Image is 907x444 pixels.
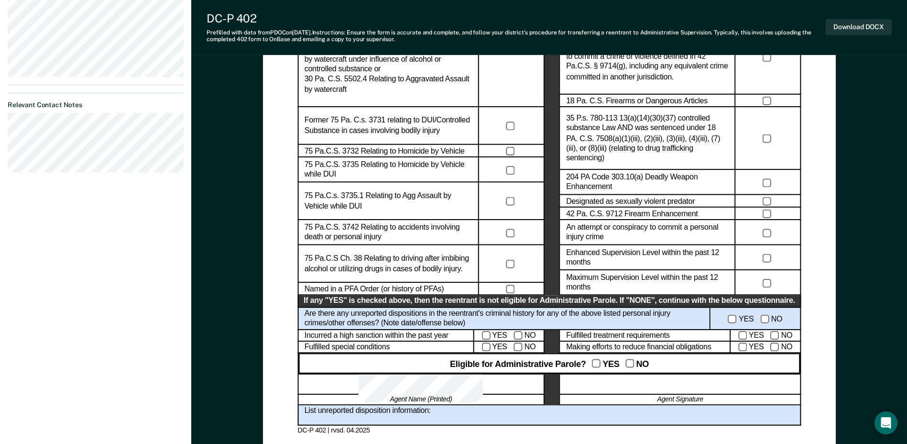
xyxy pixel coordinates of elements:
button: Download DOCX [826,19,892,35]
label: 75 Pa.C.S. 3732 Relating to Homicide by Vehicle [304,146,464,156]
label: An attempt or conspiracy to commit a personal injury crime [566,222,729,243]
label: 75 Pa.C.s. 3735.1 Relating to Agg Assault by Vehicle while DUI [304,191,472,211]
label: 75 Pa.C.S Ch. 38 Relating to driving after imbibing alcohol or utilizing drugs in cases of bodily... [304,254,472,274]
label: 75 Pa.C.S. 3742 Relating to accidents involving death or personal injury [304,222,472,243]
div: YES NO [474,330,544,342]
dt: Relevant Contact Notes [8,101,184,109]
div: Eligible for Administrative Parole? YES NO [297,354,801,374]
div: YES NO [731,342,801,354]
label: Maximum Supervision Level within the past 12 months [566,273,729,293]
div: Are there any unreported dispositions in the reentrant's criminal history for any of the above li... [297,308,710,330]
div: YES NO [710,308,801,330]
div: YES NO [731,330,801,342]
label: Enhanced Supervision Level within the past 12 months [566,248,729,268]
label: 42 Pa. C.S. 9712 Firearm Enhancement [566,209,698,219]
div: Prefilled with data from PDOC on [DATE] . Instructions: Ensure the form is accurate and complete,... [207,29,826,43]
label: 35 P.s. 780-113 13(a)(14)(30)(37) controlled substance Law AND was sentenced under 18 PA. C.S. 75... [566,113,729,164]
label: 75 Pa.C.S. 3735 Relating to Homicide by Vehicle while DUI [304,160,472,180]
label: Designated as sexually violent predator [566,196,695,206]
div: If any "YES" is checked above, then the reentrant is not eligible for Administrative Parole. If "... [297,296,801,308]
div: Making efforts to reduce financial obligations [559,342,731,354]
div: Agent Name (Printed) [297,395,544,405]
div: DC-P 402 [207,11,826,25]
div: Fulfilled special conditions [297,342,473,354]
label: Former 75 Pa. C.s. 3731 relating to DUI/Controlled Substance in cases involving bodily injury [304,116,472,136]
div: YES NO [474,342,544,354]
div: DC-P 402 | rvsd. 04.2025 [297,426,801,434]
div: Incurred a high sanction within the past year [297,330,473,342]
div: Agent Signature [559,395,801,405]
label: Any crime of violence defined in 42 Pa.C.S. § 9714(g), or any attempt, conspiracy or solicitation... [566,32,729,82]
div: Open Intercom Messenger [874,411,897,434]
div: List unreported disposition information: [297,405,801,426]
label: Named in a PFA Order (or history of PFAs) [304,284,444,294]
label: 18 Pa. C.S. Firearms or Dangerous Articles [566,96,708,106]
div: Fulfilled treatment requirements [559,330,731,342]
label: 204 PA Code 303.10(a) Deadly Weapon Enhancement [566,173,729,193]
